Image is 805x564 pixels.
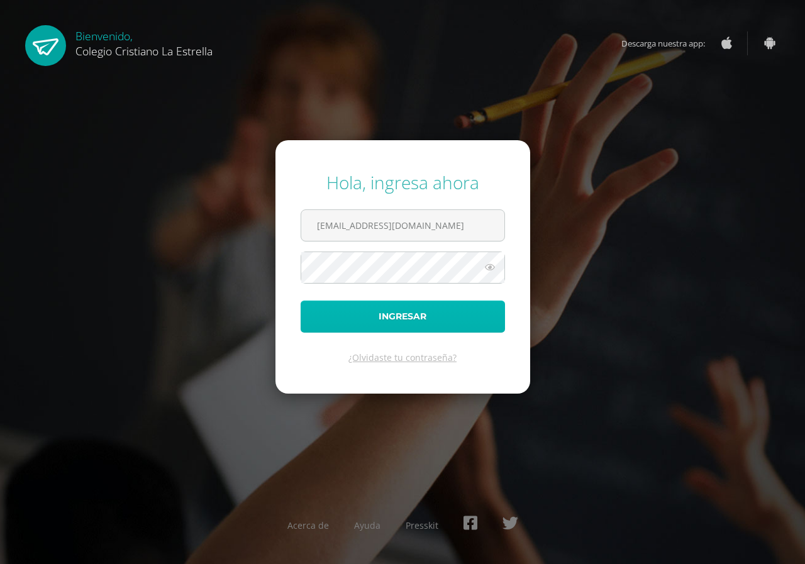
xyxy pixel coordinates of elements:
a: Acerca de [287,519,329,531]
span: Colegio Cristiano La Estrella [75,43,213,58]
input: Correo electrónico o usuario [301,210,504,241]
a: Presskit [406,519,438,531]
a: Ayuda [354,519,380,531]
button: Ingresar [301,301,505,333]
span: Descarga nuestra app: [621,31,718,55]
a: ¿Olvidaste tu contraseña? [348,351,457,363]
div: Hola, ingresa ahora [301,170,505,194]
div: Bienvenido, [75,25,213,58]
